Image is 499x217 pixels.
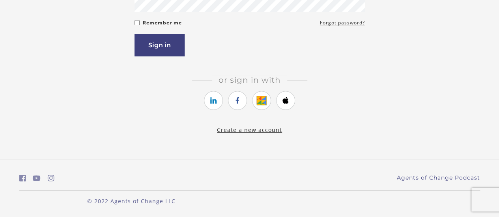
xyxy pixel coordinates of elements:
span: Or sign in with [212,75,287,85]
label: Remember me [143,18,182,28]
i: https://www.instagram.com/agentsofchangeprep/ (Open in a new window) [48,174,54,182]
p: © 2022 Agents of Change LLC [19,197,243,205]
a: Agents of Change Podcast [397,174,480,182]
a: https://courses.thinkific.com/users/auth/facebook?ss%5Breferral%5D=&ss%5Buser_return_to%5D=&ss%5B... [228,91,247,110]
i: https://www.facebook.com/groups/aswbtestprep (Open in a new window) [19,174,26,182]
a: https://www.instagram.com/agentsofchangeprep/ (Open in a new window) [48,172,54,184]
a: https://courses.thinkific.com/users/auth/google?ss%5Breferral%5D=&ss%5Buser_return_to%5D=&ss%5Bvi... [252,91,271,110]
a: Create a new account [217,126,282,134]
a: Forgot password? [320,18,365,28]
button: Sign in [135,34,185,56]
a: https://courses.thinkific.com/users/auth/linkedin?ss%5Breferral%5D=&ss%5Buser_return_to%5D=&ss%5B... [204,91,223,110]
i: https://www.youtube.com/c/AgentsofChangeTestPrepbyMeaganMitchell (Open in a new window) [33,174,41,182]
a: https://www.facebook.com/groups/aswbtestprep (Open in a new window) [19,172,26,184]
a: https://courses.thinkific.com/users/auth/apple?ss%5Breferral%5D=&ss%5Buser_return_to%5D=&ss%5Bvis... [276,91,295,110]
a: https://www.youtube.com/c/AgentsofChangeTestPrepbyMeaganMitchell (Open in a new window) [33,172,41,184]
